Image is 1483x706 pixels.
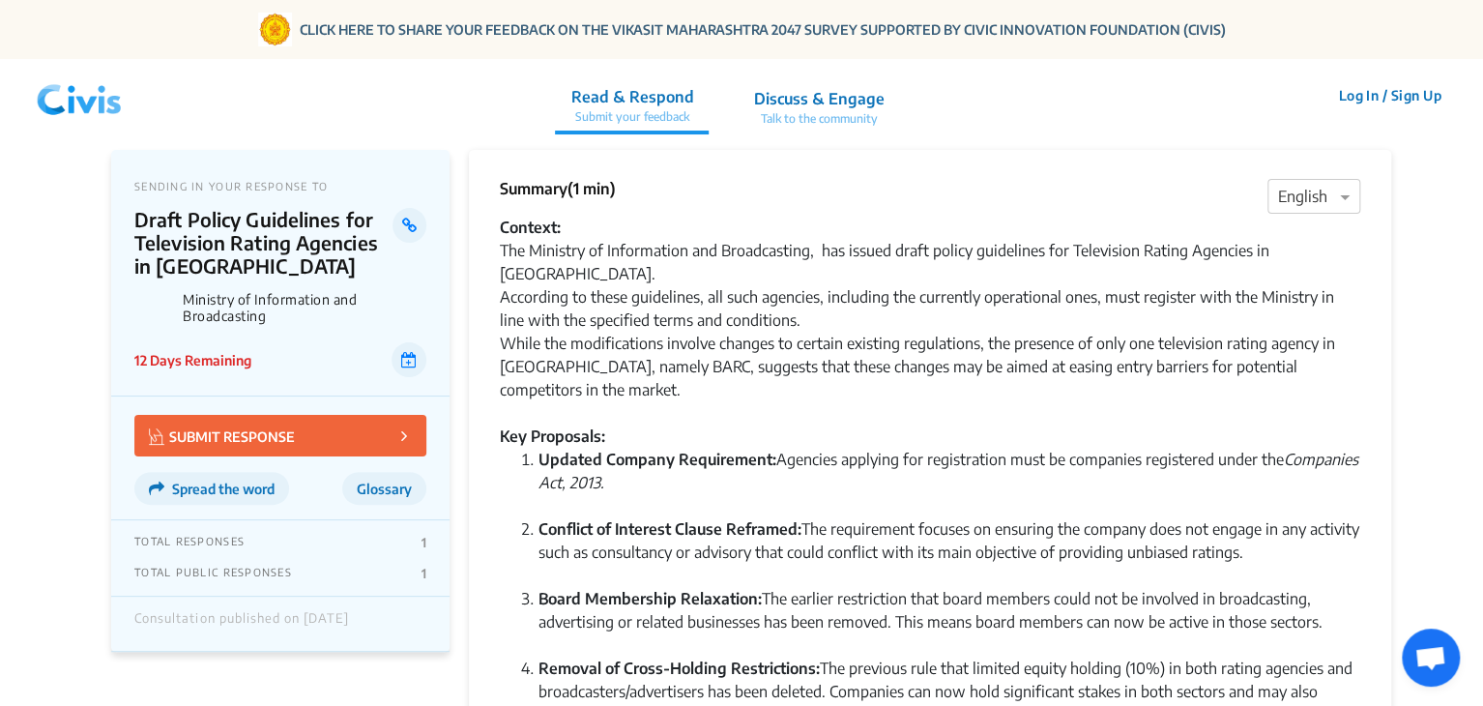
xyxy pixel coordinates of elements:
li: Agencies applying for registration must be companies registered under the [538,448,1360,517]
p: Read & Respond [570,85,693,108]
strong: Updated Company Requirement: [538,450,776,469]
img: navlogo.png [29,67,130,125]
button: Glossary [342,472,426,505]
p: 1 [422,535,426,550]
a: CLICK HERE TO SHARE YOUR FEEDBACK ON THE VIKASIT MAHARASHTRA 2047 SURVEY SUPPORTED BY CIVIC INNOV... [300,19,1226,40]
img: Vector.jpg [149,428,164,445]
p: Ministry of Information and Broadcasting [183,291,426,324]
button: Spread the word [134,472,289,505]
p: TOTAL PUBLIC RESPONSES [134,566,292,581]
p: Summary [500,177,616,200]
p: Talk to the community [753,110,884,128]
p: 12 Days Remaining [134,350,251,370]
span: Glossary [357,481,412,497]
span: (1 min) [567,179,616,198]
p: 1 [422,566,426,581]
strong: Removal of Cross-Holding Restrictions: [538,659,820,678]
li: The requirement focuses on ensuring the company does not engage in any activity such as consultan... [538,517,1360,587]
p: SENDING IN YOUR RESPONSE TO [134,180,426,192]
p: Discuss & Engage [753,87,884,110]
button: SUBMIT RESPONSE [134,415,426,456]
p: SUBMIT RESPONSE [149,425,295,447]
button: Log In / Sign Up [1325,80,1454,110]
img: Ministry of Information and Broadcasting logo [134,287,175,328]
span: Spread the word [172,481,275,497]
a: Open chat [1402,629,1460,687]
strong: Key Proposals: [500,427,605,446]
p: TOTAL RESPONSES [134,535,245,550]
p: Submit your feedback [570,108,693,126]
img: Gom Logo [258,13,292,46]
strong: Context: [500,218,561,237]
div: The Ministry of Information and Broadcasting, has issued draft policy guidelines for Television R... [500,239,1360,425]
strong: Conflict of Interest Clause Reframed: [538,519,801,539]
li: The earlier restriction that board members could not be involved in broadcasting, advertising or ... [538,587,1360,657]
div: Consultation published on [DATE] [134,611,349,636]
strong: Board Membership Relaxation: [538,589,762,608]
p: Draft Policy Guidelines for Television Rating Agencies in [GEOGRAPHIC_DATA] [134,208,393,278]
